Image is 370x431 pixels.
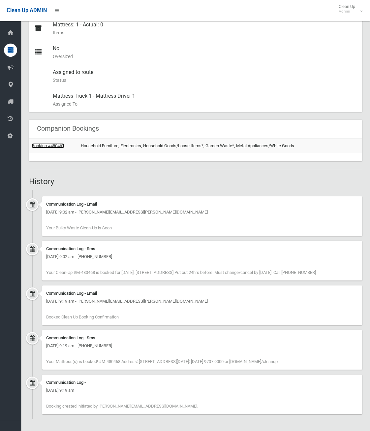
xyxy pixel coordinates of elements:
[29,122,107,135] header: Companion Bookings
[46,200,358,208] div: Communication Log - Email
[53,100,357,108] small: Assigned To
[46,359,278,364] span: Your Mattress(s) is booked! #M-480468 Address: [STREET_ADDRESS][DATE]: [DATE] 9707 9000 or [DOMAI...
[46,297,358,305] div: [DATE] 9:19 am - [PERSON_NAME][EMAIL_ADDRESS][PERSON_NAME][DOMAIN_NAME]
[29,177,362,186] h2: History
[46,315,119,319] span: Booked Clean Up Booking Confirmation
[7,7,47,14] span: Clean Up ADMIN
[46,334,358,342] div: Communication Log - Sms
[46,245,358,253] div: Communication Log - Sms
[46,270,316,275] span: Your Clean-Up #M-480468 is booked for [DATE]. [STREET_ADDRESS] Put out 24hrs before. Must change/...
[335,4,362,14] span: Clean Up
[78,138,362,153] td: Household Furniture, Electronics, Household Goods/Loose Items*, Garden Waste*, Metal Appliances/W...
[53,76,357,84] small: Status
[53,41,357,64] div: No
[46,379,358,386] div: Communication Log -
[53,29,357,37] small: Items
[46,342,358,350] div: [DATE] 9:19 am - [PHONE_NUMBER]
[46,253,358,261] div: [DATE] 9:02 am - [PHONE_NUMBER]
[46,404,198,409] span: Booking created initiated by [PERSON_NAME][EMAIL_ADDRESS][DOMAIN_NAME].
[46,208,358,216] div: [DATE] 9:02 am - [PERSON_NAME][EMAIL_ADDRESS][PERSON_NAME][DOMAIN_NAME]
[46,289,358,297] div: Communication Log - Email
[53,52,357,60] small: Oversized
[53,17,357,41] div: Mattress: 1 - Actual: 0
[32,143,64,148] a: Booking #480467
[339,9,355,14] small: Admin
[53,88,357,112] div: Mattress Truck 1 - Mattress Driver 1
[46,225,112,230] span: Your Bulky Waste Clean-Up is Soon
[46,386,358,394] div: [DATE] 9:19 am
[53,64,357,88] div: Assigned to route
